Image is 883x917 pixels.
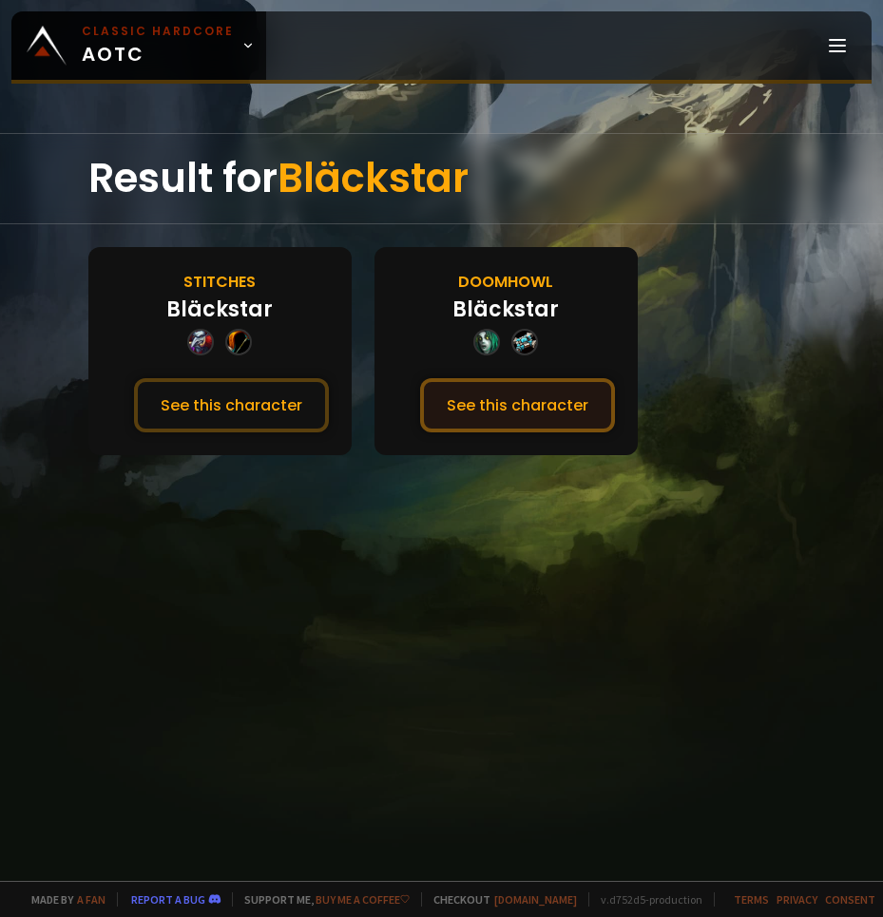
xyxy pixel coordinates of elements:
[82,23,234,40] small: Classic Hardcore
[166,294,273,325] div: Bläckstar
[588,892,702,907] span: v. d752d5 - production
[131,892,205,907] a: Report a bug
[825,892,875,907] a: Consent
[777,892,817,907] a: Privacy
[494,892,577,907] a: [DOMAIN_NAME]
[88,134,795,223] div: Result for
[11,11,266,80] a: Classic HardcoreAOTC
[77,892,106,907] a: a fan
[734,892,769,907] a: Terms
[458,270,553,294] div: Doomhowl
[316,892,410,907] a: Buy me a coffee
[232,892,410,907] span: Support me,
[420,378,615,432] button: See this character
[183,270,256,294] div: Stitches
[82,23,234,68] span: AOTC
[278,150,469,206] span: Bläckstar
[421,892,577,907] span: Checkout
[134,378,329,432] button: See this character
[20,892,106,907] span: Made by
[452,294,559,325] div: Bläckstar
